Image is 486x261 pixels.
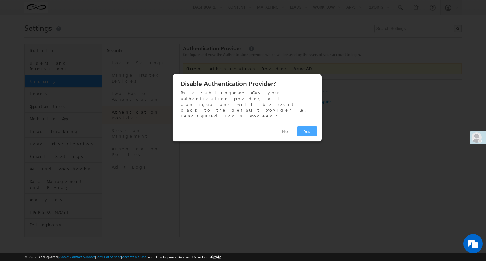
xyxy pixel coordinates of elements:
[297,126,317,136] button: Yes
[70,255,95,259] a: Contact Support
[233,90,255,95] span: Azure AD
[96,255,121,259] a: Terms of Service
[181,79,314,88] h3: Disable Authentication Provider?
[148,255,221,259] span: Your Leadsquared Account Number is
[122,255,147,259] a: Acceptable Use
[277,127,294,136] button: No
[173,88,322,122] div: By disabling as your authentication provider, all configurations will be reset back to the defaul...
[59,255,69,259] a: About
[211,255,221,259] span: 62942
[24,254,221,260] span: © 2025 LeadSquared | | | | |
